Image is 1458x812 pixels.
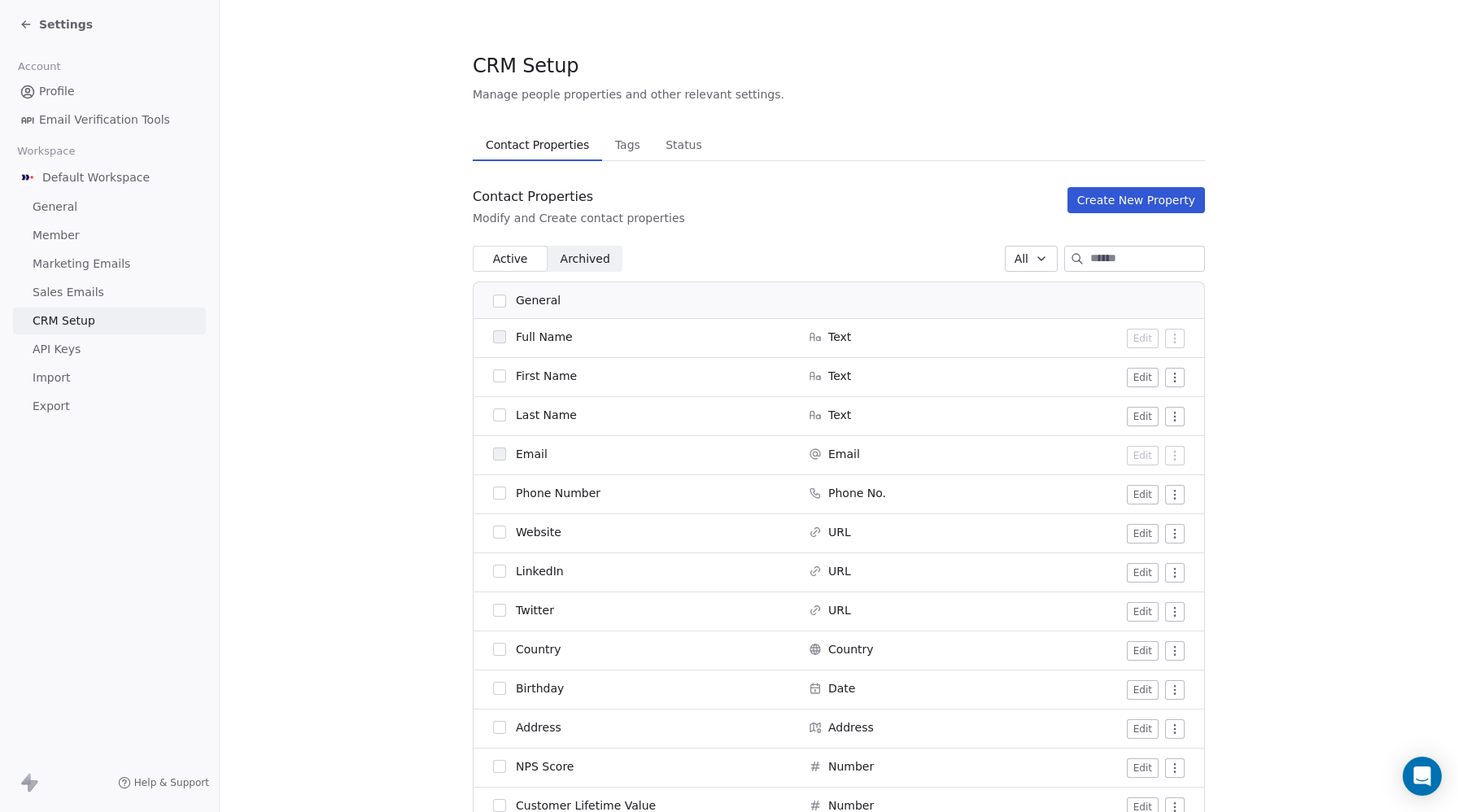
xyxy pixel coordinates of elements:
[11,55,68,79] span: Account
[1127,485,1159,504] button: Edit
[473,210,685,226] div: Modify and Create contact properties
[516,446,548,462] span: Email
[33,199,77,216] span: General
[134,776,209,789] span: Help & Support
[828,719,874,736] span: Address
[473,86,784,103] span: Manage people properties and other relevant settings.
[609,133,647,156] span: Tags
[1127,368,1159,387] button: Edit
[33,369,70,386] span: Import
[33,255,130,273] span: Marketing Emails
[516,680,564,696] span: Birthday
[1127,602,1159,622] button: Edit
[13,78,206,105] a: Profile
[13,107,206,133] a: Email Verification Tools
[516,292,561,309] span: General
[1127,524,1159,544] button: Edit
[828,524,851,540] span: URL
[13,222,206,249] a: Member
[42,169,150,186] span: Default Workspace
[1127,719,1159,739] button: Edit
[39,16,93,33] span: Settings
[516,407,577,423] span: Last Name
[828,446,860,462] span: Email
[118,776,209,789] a: Help & Support
[1127,680,1159,700] button: Edit
[516,329,573,345] span: Full Name
[33,227,80,244] span: Member
[828,641,874,657] span: Country
[516,641,561,657] span: Country
[13,194,206,220] a: General
[13,336,206,363] a: API Keys
[1127,563,1159,583] button: Edit
[1127,407,1159,426] button: Edit
[33,284,104,301] span: Sales Emails
[33,341,81,358] span: API Keys
[828,602,851,618] span: URL
[13,308,206,334] a: CRM Setup
[20,16,93,33] a: Settings
[39,111,170,129] span: Email Verification Tools
[659,133,709,156] span: Status
[516,485,600,501] span: Phone Number
[828,368,851,384] span: Text
[828,758,874,775] span: Number
[516,602,554,618] span: Twitter
[13,279,206,306] a: Sales Emails
[828,563,851,579] span: URL
[561,251,610,268] span: Archived
[13,251,206,277] a: Marketing Emails
[1015,251,1028,268] span: All
[33,398,70,415] span: Export
[1067,187,1205,213] button: Create New Property
[11,139,82,164] span: Workspace
[516,563,564,579] span: LinkedIn
[13,365,206,391] a: Import
[1403,757,1442,796] div: Open Intercom Messenger
[516,719,561,736] span: Address
[479,133,596,156] span: Contact Properties
[828,329,851,345] span: Text
[33,312,95,330] span: CRM Setup
[516,524,561,540] span: Website
[828,407,851,423] span: Text
[473,54,578,78] span: CRM Setup
[39,83,75,100] span: Profile
[1127,641,1159,661] button: Edit
[473,187,685,207] div: Contact Properties
[20,169,36,186] img: AVATAR%20METASKILL%20-%20Colori%20Positivo.png
[516,758,574,775] span: NPS Score
[828,485,886,501] span: Phone No.
[1127,446,1159,465] button: Edit
[828,680,855,696] span: Date
[1127,758,1159,778] button: Edit
[13,393,206,420] a: Export
[516,368,577,384] span: First Name
[1127,329,1159,348] button: Edit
